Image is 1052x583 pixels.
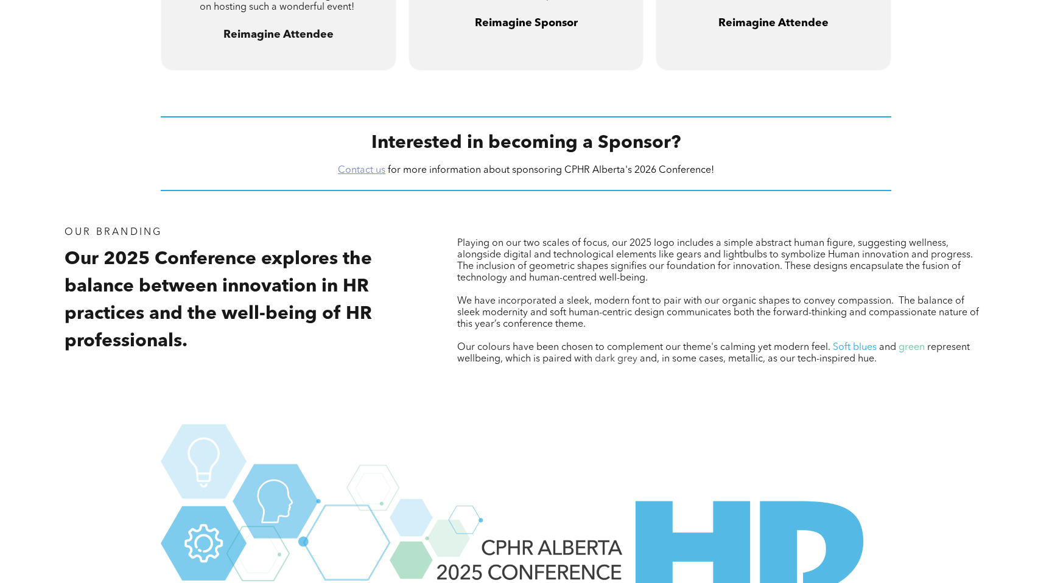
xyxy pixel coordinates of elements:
[457,239,973,283] span: Playing on our two scales of focus, our 2025 logo includes a simple abstract human figure, sugges...
[899,343,925,352] span: green
[879,343,896,352] span: and
[371,134,681,152] span: Interested in becoming a Sponsor?
[718,18,829,29] span: Reimagine Attendee
[223,29,334,40] span: Reimagine Attendee
[640,354,877,364] span: and, in some cases, metallic, as our tech-inspired hue.
[595,354,637,364] span: dark grey
[65,250,372,351] span: Our 2025 Conference explores the balance between innovation in HR practices and the well-being of...
[833,343,877,352] span: Soft blues
[388,166,714,175] span: for more information about sponsoring CPHR Alberta's 2026 Conference!
[475,18,578,29] span: Reimagine Sponsor
[338,166,385,175] a: Contact us
[65,228,162,237] span: Our Branding
[457,296,979,329] span: We have incorporated a sleek, modern font to pair with our organic shapes to convey compassion. T...
[457,343,830,352] span: Our colours have been chosen to complement our theme's calming yet modern feel.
